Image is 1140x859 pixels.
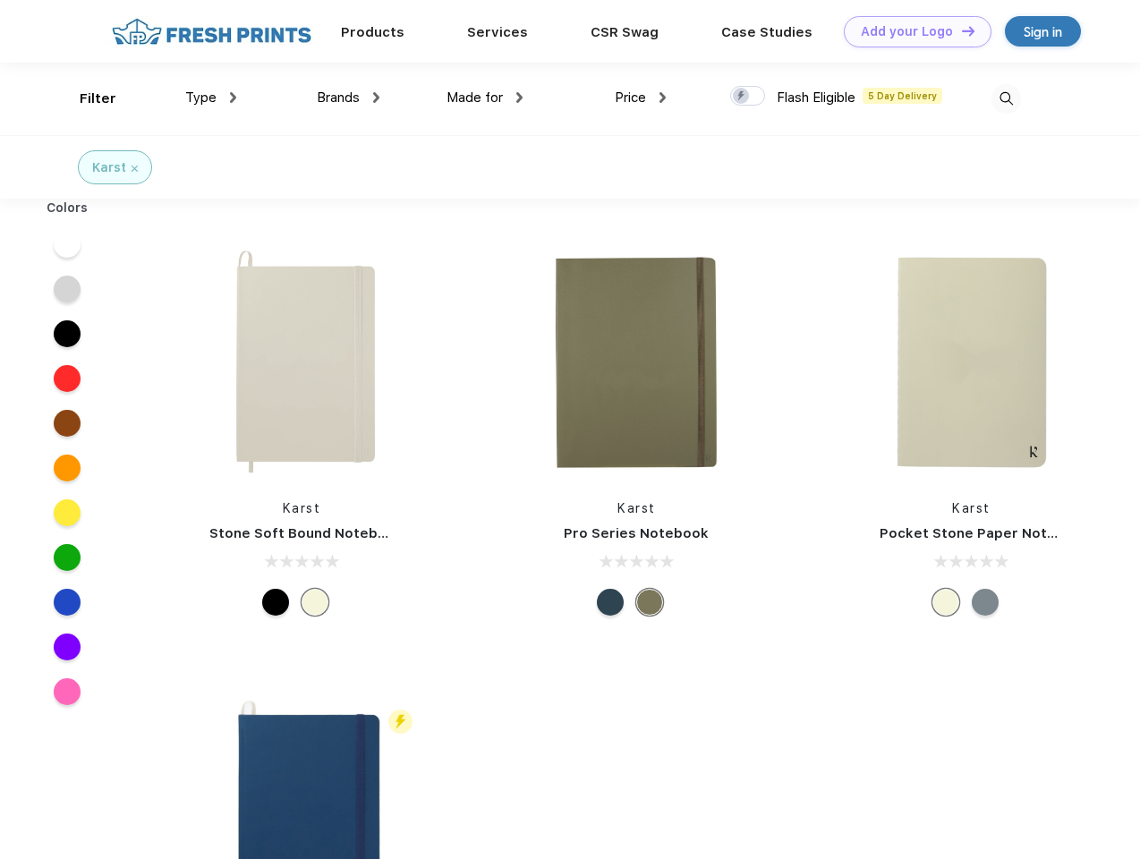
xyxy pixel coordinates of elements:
[283,501,321,515] a: Karst
[80,89,116,109] div: Filter
[591,24,659,40] a: CSR Swag
[617,501,656,515] a: Karst
[853,243,1091,481] img: func=resize&h=266
[636,589,663,616] div: Olive
[861,24,953,39] div: Add your Logo
[1024,21,1062,42] div: Sign in
[183,243,421,481] img: func=resize&h=266
[615,89,646,106] span: Price
[962,26,974,36] img: DT
[932,589,959,616] div: Beige
[516,92,523,103] img: dropdown.png
[597,589,624,616] div: Navy
[132,166,138,172] img: filter_cancel.svg
[230,92,236,103] img: dropdown.png
[92,158,126,177] div: Karst
[185,89,217,106] span: Type
[991,84,1021,114] img: desktop_search.svg
[659,92,666,103] img: dropdown.png
[106,16,317,47] img: fo%20logo%202.webp
[209,525,404,541] a: Stone Soft Bound Notebook
[863,88,942,104] span: 5 Day Delivery
[33,199,102,217] div: Colors
[777,89,855,106] span: Flash Eligible
[302,589,328,616] div: Beige
[972,589,999,616] div: Gray
[517,243,755,481] img: func=resize&h=266
[952,501,991,515] a: Karst
[373,92,379,103] img: dropdown.png
[341,24,404,40] a: Products
[317,89,360,106] span: Brands
[447,89,503,106] span: Made for
[388,710,413,734] img: flash_active_toggle.svg
[262,589,289,616] div: Black
[880,525,1091,541] a: Pocket Stone Paper Notebook
[467,24,528,40] a: Services
[1005,16,1081,47] a: Sign in
[564,525,709,541] a: Pro Series Notebook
